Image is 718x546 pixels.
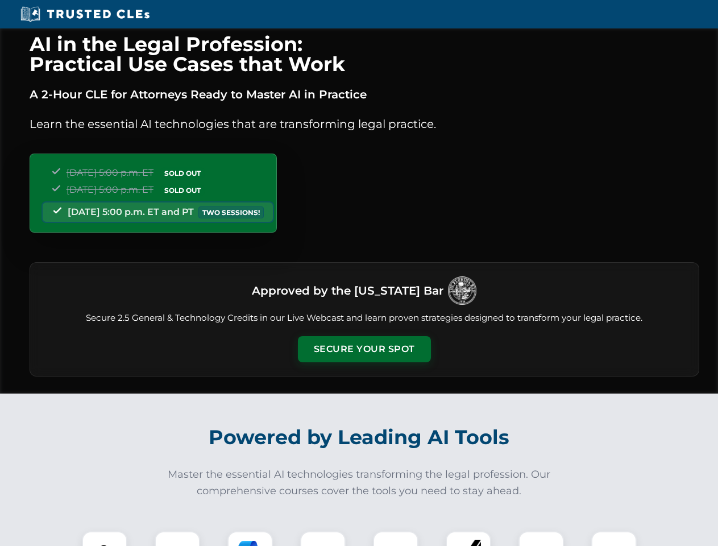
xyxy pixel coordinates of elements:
h2: Powered by Leading AI Tools [44,417,674,457]
h1: AI in the Legal Profession: Practical Use Cases that Work [30,34,699,74]
p: Learn the essential AI technologies that are transforming legal practice. [30,115,699,133]
p: Master the essential AI technologies transforming the legal profession. Our comprehensive courses... [160,466,558,499]
img: Trusted CLEs [17,6,153,23]
span: [DATE] 5:00 p.m. ET [67,167,153,178]
span: [DATE] 5:00 p.m. ET [67,184,153,195]
h3: Approved by the [US_STATE] Bar [252,280,443,301]
span: SOLD OUT [160,184,205,196]
p: Secure 2.5 General & Technology Credits in our Live Webcast and learn proven strategies designed ... [44,312,685,325]
button: Secure Your Spot [298,336,431,362]
span: SOLD OUT [160,167,205,179]
img: Logo [448,276,476,305]
p: A 2-Hour CLE for Attorneys Ready to Master AI in Practice [30,85,699,104]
